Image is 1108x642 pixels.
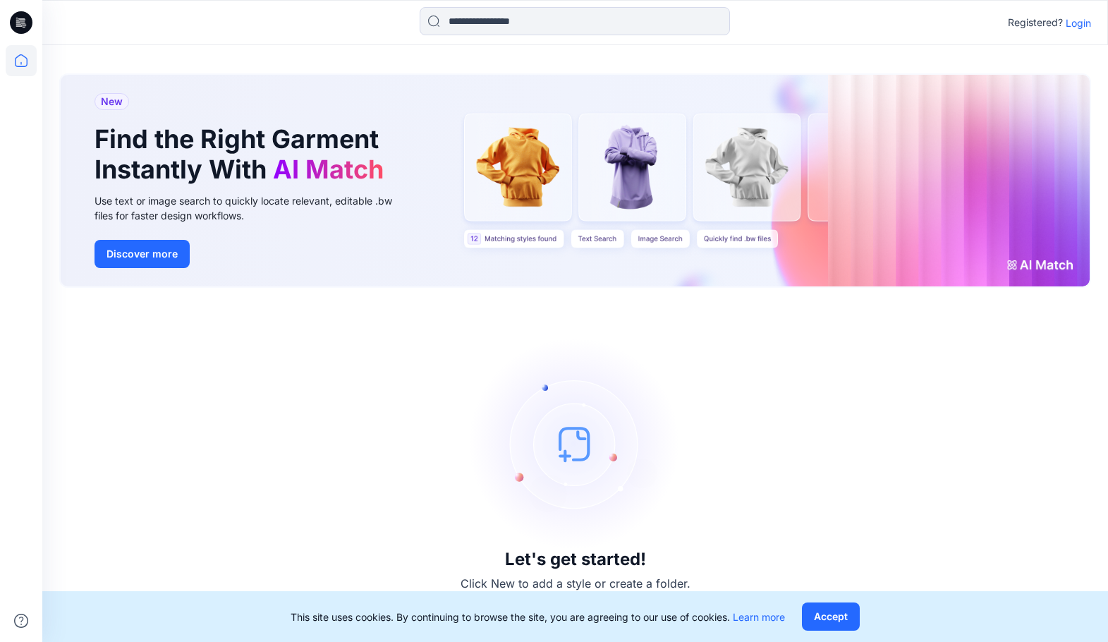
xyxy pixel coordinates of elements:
[470,338,681,550] img: empty-state-image.svg
[461,575,690,592] p: Click New to add a style or create a folder.
[802,602,860,631] button: Accept
[1066,16,1091,30] p: Login
[505,550,646,569] h3: Let's get started!
[95,240,190,268] button: Discover more
[291,610,785,624] p: This site uses cookies. By continuing to browse the site, you are agreeing to our use of cookies.
[101,93,123,110] span: New
[95,193,412,223] div: Use text or image search to quickly locate relevant, editable .bw files for faster design workflows.
[733,611,785,623] a: Learn more
[1008,14,1063,31] p: Registered?
[273,154,384,185] span: AI Match
[95,124,391,185] h1: Find the Right Garment Instantly With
